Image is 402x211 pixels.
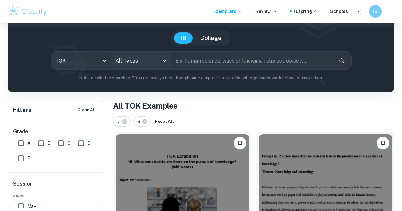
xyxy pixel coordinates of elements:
[234,137,246,149] button: Bookmark
[153,117,175,126] button: Reset All
[117,118,123,125] span: 7
[256,8,277,15] p: Review
[353,6,364,17] button: Help and Feedback
[13,106,31,115] h6: Filters
[13,180,98,193] h6: Session
[13,75,389,81] p: Not sure what to search for? You can always look through our example Theory of Knowledge coursewo...
[174,32,193,44] button: IB
[369,5,382,18] button: IB
[13,193,98,199] span: 2026
[137,118,143,125] span: 6
[27,203,36,210] span: May
[47,140,51,147] span: B
[377,137,389,149] button: Bookmark
[336,55,347,66] button: Search
[27,140,31,147] span: A
[330,8,348,15] a: Schools
[171,52,334,69] input: E.g. human science, ways of knowing, religious objects...
[293,8,317,15] a: Tutoring
[111,52,171,69] div: All Types
[27,155,30,162] span: E
[113,100,394,111] h1: All TOK Examples
[8,5,48,18] img: Clastify logo
[133,116,151,127] div: 6
[67,140,71,147] span: C
[113,116,131,127] div: 7
[372,8,379,15] h6: IB
[213,8,243,15] p: Exemplars
[13,128,98,135] h6: Grade
[51,52,111,69] div: TOK
[194,32,228,44] button: College
[87,140,91,147] span: D
[76,105,98,115] button: Clear All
